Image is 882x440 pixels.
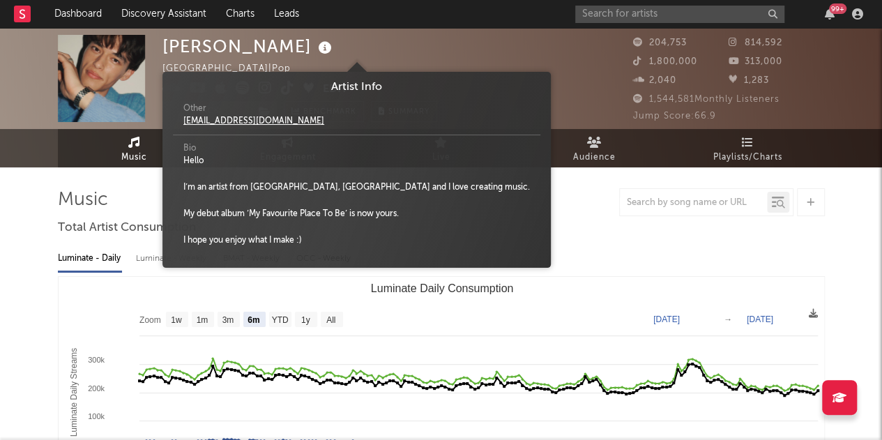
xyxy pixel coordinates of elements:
div: Luminate - Daily [58,247,122,271]
text: 1w [171,315,182,325]
text: 200k [88,384,105,393]
span: Bio [183,142,196,155]
span: Total Artist Consumption [58,220,196,236]
text: → [724,314,732,324]
text: 1y [301,315,310,325]
div: [PERSON_NAME] [162,35,335,58]
text: Luminate Daily Consumption [370,282,513,294]
span: 2,040 [633,76,676,85]
span: 313,000 [729,57,782,66]
span: Playlists/Charts [713,149,782,166]
a: Audience [518,129,671,167]
button: 99+ [825,8,835,20]
div: Hello [183,155,393,167]
span: 1,283 [729,76,769,85]
a: Music [58,129,211,167]
div: I hope you enjoy what I make :) [183,234,393,247]
span: Jump Score: 66.9 [633,112,716,121]
div: Artist Info [173,79,540,96]
span: Music [121,149,147,166]
div: 99 + [829,3,846,14]
span: 814,592 [729,38,782,47]
span: 1,544,581 Monthly Listeners [633,95,780,104]
text: YTD [271,315,288,325]
text: 3m [222,315,234,325]
a: Playlists/Charts [671,129,825,167]
text: 300k [88,356,105,364]
span: 1,800,000 [633,57,697,66]
a: [EMAIL_ADDRESS][DOMAIN_NAME] [183,117,324,126]
text: Luminate Daily Streams [68,348,78,437]
div: My debut album ‘My Favourite Place To Be’ is now yours. [183,208,399,220]
text: Zoom [139,315,161,325]
div: [GEOGRAPHIC_DATA] | Pop [162,61,307,77]
input: Search for artists [575,6,784,23]
text: 1m [196,315,208,325]
text: All [326,315,335,325]
span: 204,753 [633,38,687,47]
input: Search by song name or URL [620,197,767,208]
text: 100k [88,412,105,420]
text: [DATE] [747,314,773,324]
span: Audience [573,149,616,166]
text: 6m [248,315,259,325]
div: I’m an artist from [GEOGRAPHIC_DATA], [GEOGRAPHIC_DATA] and I love creating music. [183,181,530,194]
div: Luminate - Weekly [136,247,209,271]
span: Other [183,103,206,115]
text: [DATE] [653,314,680,324]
